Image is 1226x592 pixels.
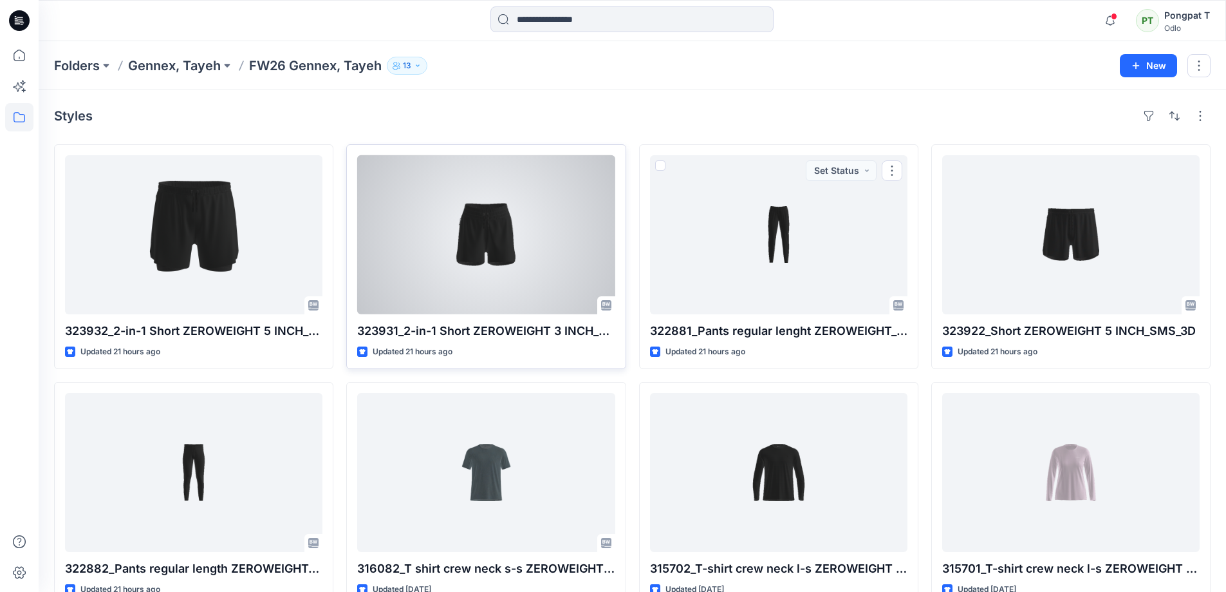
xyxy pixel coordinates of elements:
[65,560,322,578] p: 322882_Pants regular length ZEROWEIGHT_SMS_3D
[54,57,100,75] a: Folders
[54,108,93,124] h4: Styles
[650,560,907,578] p: 315702_T-shirt crew neck l-s ZEROWEIGHT CHILL-TEC_SMS_3D
[958,345,1037,359] p: Updated 21 hours ago
[80,345,160,359] p: Updated 21 hours ago
[373,345,452,359] p: Updated 21 hours ago
[650,155,907,314] a: 322881_Pants regular lenght ZEROWEIGHT_SMS_3D
[942,393,1200,552] a: 315701_T-shirt crew neck l-s ZEROWEIGHT CHILL-TEC_SMS_3D
[65,393,322,552] a: 322882_Pants regular length ZEROWEIGHT_SMS_3D
[665,345,745,359] p: Updated 21 hours ago
[357,155,615,314] a: 323931_2-in-1 Short ZEROWEIGHT 3 INCH_SMS_3D
[1164,23,1210,33] div: Odlo
[249,57,382,75] p: FW26 Gennex, Tayeh
[1164,8,1210,23] div: Pongpat T
[942,560,1200,578] p: 315701_T-shirt crew neck l-s ZEROWEIGHT CHILL-TEC_SMS_3D
[357,322,615,340] p: 323931_2-in-1 Short ZEROWEIGHT 3 INCH_SMS_3D
[1136,9,1159,32] div: PT
[357,560,615,578] p: 316082_T shirt crew neck s-s ZEROWEIGHT ENGINEERED CHILL-TEC_SMS_3D
[1120,54,1177,77] button: New
[65,155,322,314] a: 323932_2-in-1 Short ZEROWEIGHT 5 INCH_SMS_3D
[650,393,907,552] a: 315702_T-shirt crew neck l-s ZEROWEIGHT CHILL-TEC_SMS_3D
[403,59,411,73] p: 13
[942,155,1200,314] a: 323922_Short ZEROWEIGHT 5 INCH_SMS_3D
[387,57,427,75] button: 13
[942,322,1200,340] p: 323922_Short ZEROWEIGHT 5 INCH_SMS_3D
[650,322,907,340] p: 322881_Pants regular lenght ZEROWEIGHT_SMS_3D
[357,393,615,552] a: 316082_T shirt crew neck s-s ZEROWEIGHT ENGINEERED CHILL-TEC_SMS_3D
[65,322,322,340] p: 323932_2-in-1 Short ZEROWEIGHT 5 INCH_SMS_3D
[128,57,221,75] a: Gennex, Tayeh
